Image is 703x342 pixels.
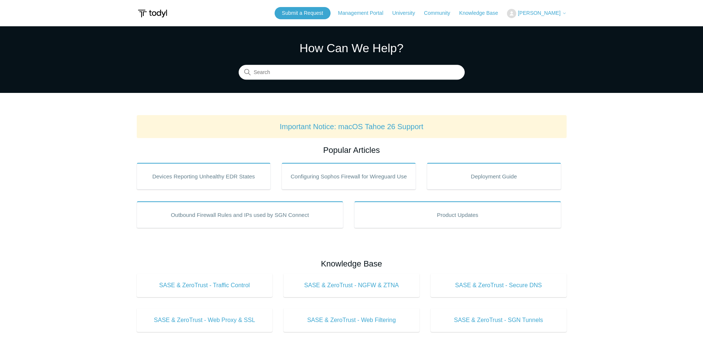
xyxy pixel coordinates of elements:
h2: Knowledge Base [137,258,567,270]
a: SASE & ZeroTrust - Secure DNS [431,274,567,297]
a: Product Updates [354,201,561,228]
a: Important Notice: macOS Tahoe 26 Support [280,123,424,131]
span: SASE & ZeroTrust - Web Proxy & SSL [148,316,262,325]
a: SASE & ZeroTrust - SGN Tunnels [431,308,567,332]
a: Submit a Request [275,7,331,19]
h2: Popular Articles [137,144,567,156]
a: SASE & ZeroTrust - Web Proxy & SSL [137,308,273,332]
input: Search [239,65,465,80]
button: [PERSON_NAME] [507,9,566,18]
span: SASE & ZeroTrust - Web Filtering [295,316,408,325]
span: SASE & ZeroTrust - Secure DNS [442,281,556,290]
a: Community [424,9,458,17]
a: SASE & ZeroTrust - Web Filtering [283,308,420,332]
a: SASE & ZeroTrust - Traffic Control [137,274,273,297]
a: University [392,9,422,17]
a: Devices Reporting Unhealthy EDR States [137,163,271,190]
span: SASE & ZeroTrust - NGFW & ZTNA [295,281,408,290]
span: [PERSON_NAME] [518,10,560,16]
a: Management Portal [338,9,391,17]
a: Deployment Guide [427,163,561,190]
span: SASE & ZeroTrust - Traffic Control [148,281,262,290]
a: SASE & ZeroTrust - NGFW & ZTNA [283,274,420,297]
a: Configuring Sophos Firewall for Wireguard Use [282,163,416,190]
h1: How Can We Help? [239,39,465,57]
img: Todyl Support Center Help Center home page [137,7,168,20]
span: SASE & ZeroTrust - SGN Tunnels [442,316,556,325]
a: Outbound Firewall Rules and IPs used by SGN Connect [137,201,344,228]
a: Knowledge Base [459,9,505,17]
